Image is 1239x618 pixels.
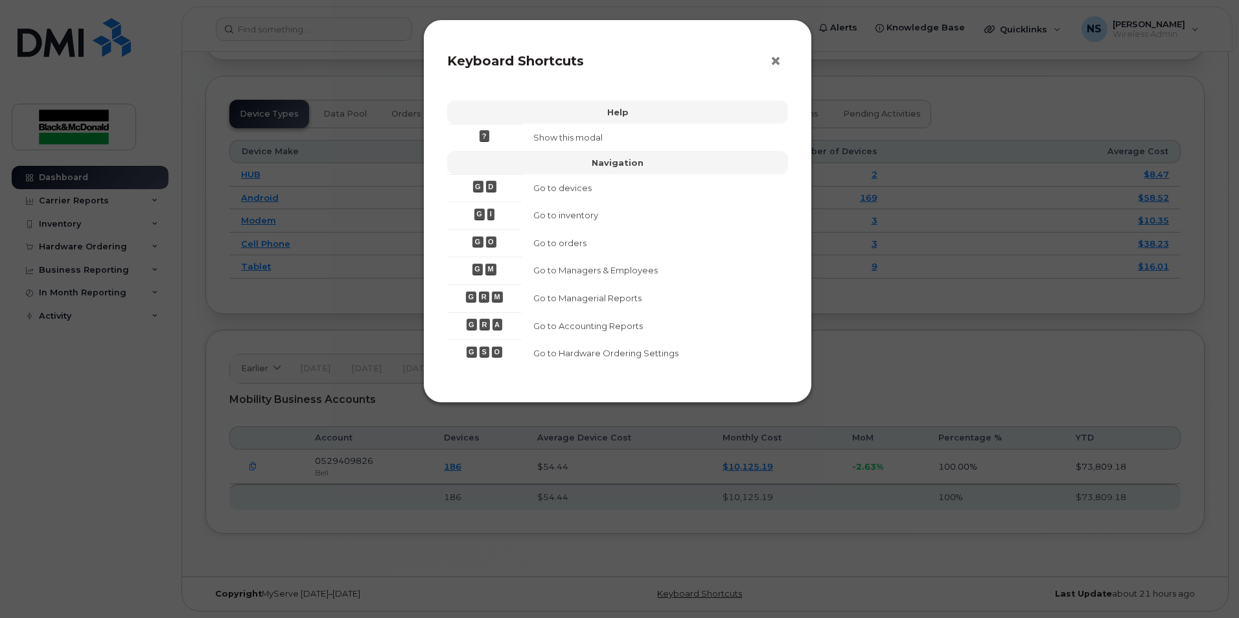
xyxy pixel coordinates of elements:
td: Go to orders [522,229,788,257]
td: Show this modal [522,124,788,152]
th: Navigation [447,151,788,174]
span: R [480,319,490,330]
span: D [486,181,496,192]
span: I [487,209,494,220]
h3: Keyboard Shortcuts [447,53,788,69]
td: Go to Accounting Reports [522,312,788,340]
span: G [472,236,483,247]
span: ? [480,130,489,141]
button: Close [770,52,788,71]
span: A [492,319,503,330]
span: G [472,264,483,275]
span: × [770,49,782,73]
span: M [485,264,496,275]
td: Go to inventory [522,201,788,229]
span: R [479,292,489,303]
span: O [486,236,496,247]
td: Go to Hardware Ordering Settings [522,339,788,367]
span: G [467,347,477,358]
span: M [492,292,503,303]
span: G [474,209,485,220]
th: Help [447,100,788,124]
span: G [473,181,483,192]
span: S [480,347,489,358]
td: Go to devices [522,174,788,202]
td: Go to Managerial Reports [522,284,788,312]
span: G [466,292,476,303]
td: Go to Managers & Employees [522,257,788,284]
span: O [492,347,502,358]
span: G [467,319,477,330]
